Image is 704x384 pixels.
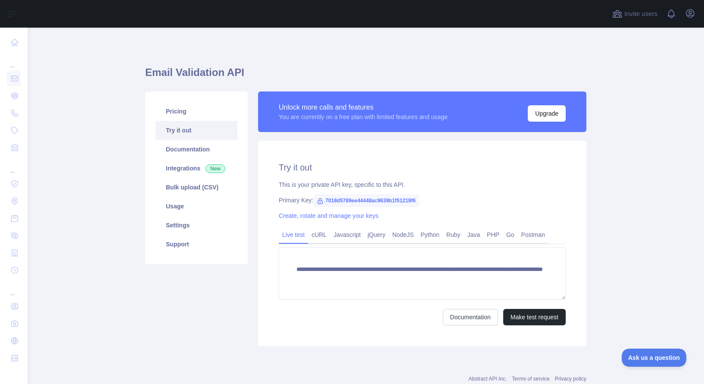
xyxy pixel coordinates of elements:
[624,9,657,19] span: Invite users
[483,228,503,242] a: PHP
[555,376,586,382] a: Privacy policy
[279,161,566,173] h2: Try it out
[156,159,237,178] a: Integrations New
[512,376,549,382] a: Terms of service
[156,140,237,159] a: Documentation
[145,66,586,86] h1: Email Validation API
[518,228,548,242] a: Postman
[156,178,237,197] a: Bulk upload (CSV)
[417,228,443,242] a: Python
[330,228,364,242] a: Javascript
[279,102,448,113] div: Unlock more calls and features
[7,157,21,174] div: ...
[528,105,566,122] button: Upgrade
[156,121,237,140] a: Try it out
[279,113,448,121] div: You are currently on a free plan with limited features and usage
[279,196,566,205] div: Primary Key:
[389,228,417,242] a: NodeJS
[279,180,566,189] div: This is your private API key, specific to this API.
[156,216,237,235] a: Settings
[308,228,330,242] a: cURL
[611,7,659,21] button: Invite users
[7,280,21,297] div: ...
[443,228,464,242] a: Ruby
[464,228,484,242] a: Java
[156,102,237,121] a: Pricing
[206,164,225,173] span: New
[279,228,308,242] a: Live test
[7,52,21,69] div: ...
[156,235,237,254] a: Support
[443,309,498,325] a: Documentation
[313,194,419,207] span: 7018d5789ee44448ac9639b1f51219f6
[622,349,687,367] iframe: Toggle Customer Support
[364,228,389,242] a: jQuery
[279,212,378,219] a: Create, rotate and manage your keys
[503,228,518,242] a: Go
[469,376,507,382] a: Abstract API Inc.
[156,197,237,216] a: Usage
[503,309,566,325] button: Make test request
